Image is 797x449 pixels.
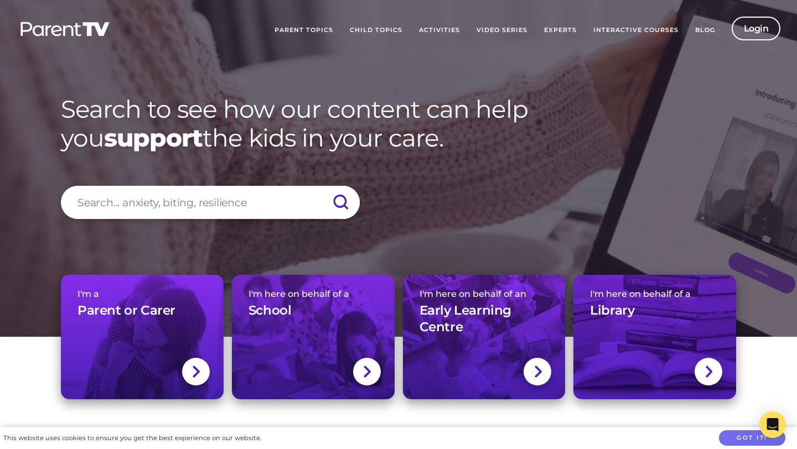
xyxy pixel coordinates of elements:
[411,17,468,44] a: Activities
[590,302,634,319] h3: Library
[341,17,411,44] a: Child Topics
[585,17,687,44] a: Interactive Courses
[19,21,111,37] img: parenttv-logo-white.4c85aaf.svg
[759,411,786,438] div: Open Intercom Messenger
[573,275,736,399] a: I'm here on behalf of aLibrary
[719,430,785,446] button: Got it!
[61,275,224,399] a: I'm aParent or Carer
[249,289,378,299] span: I'm here on behalf of a
[420,302,549,336] h3: Early Learning Centre
[403,275,566,399] a: I'm here on behalf of anEarly Learning Centre
[77,289,207,299] span: I'm a
[536,17,585,44] a: Experts
[104,123,203,153] strong: support
[266,17,341,44] a: Parent Topics
[705,364,713,379] img: svg+xml;base64,PHN2ZyBlbmFibGUtYmFja2dyb3VuZD0ibmV3IDAgMCAxNC44IDI1LjciIHZpZXdCb3g9IjAgMCAxNC44ID...
[363,364,371,379] img: svg+xml;base64,PHN2ZyBlbmFibGUtYmFja2dyb3VuZD0ibmV3IDAgMCAxNC44IDI1LjciIHZpZXdCb3g9IjAgMCAxNC44ID...
[420,289,549,299] span: I'm here on behalf of an
[192,364,200,379] img: svg+xml;base64,PHN2ZyBlbmFibGUtYmFja2dyb3VuZD0ibmV3IDAgMCAxNC44IDI1LjciIHZpZXdCb3g9IjAgMCAxNC44ID...
[3,432,261,444] div: This website uses cookies to ensure you get the best experience on our website.
[468,17,536,44] a: Video Series
[534,364,542,379] img: svg+xml;base64,PHN2ZyBlbmFibGUtYmFja2dyb3VuZD0ibmV3IDAgMCAxNC44IDI1LjciIHZpZXdCb3g9IjAgMCAxNC44ID...
[232,275,395,399] a: I'm here on behalf of aSchool
[687,17,723,44] a: Blog
[732,17,781,40] a: Login
[61,95,736,153] h1: Search to see how our content can help you the kids in your care.
[249,302,292,319] h3: School
[321,186,360,219] input: Submit
[590,289,720,299] span: I'm here on behalf of a
[61,186,360,219] input: Search... anxiety, biting, resilience
[77,302,175,319] h3: Parent or Carer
